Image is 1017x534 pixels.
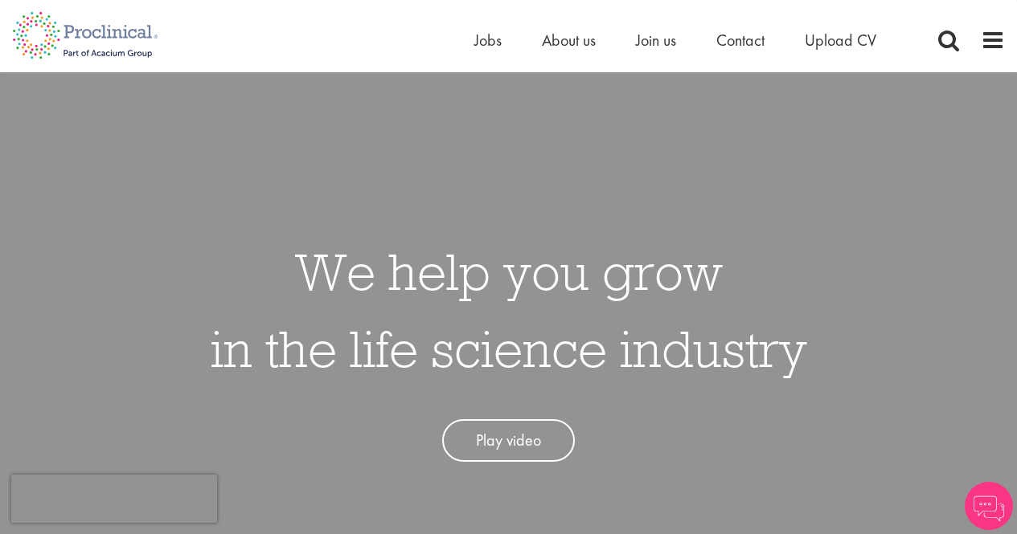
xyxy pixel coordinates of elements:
a: Play video [442,419,575,462]
a: Join us [636,30,676,51]
a: Upload CV [805,30,876,51]
a: About us [542,30,596,51]
img: Chatbot [965,482,1013,530]
a: Jobs [474,30,502,51]
h1: We help you grow in the life science industry [211,233,807,387]
a: Contact [716,30,765,51]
